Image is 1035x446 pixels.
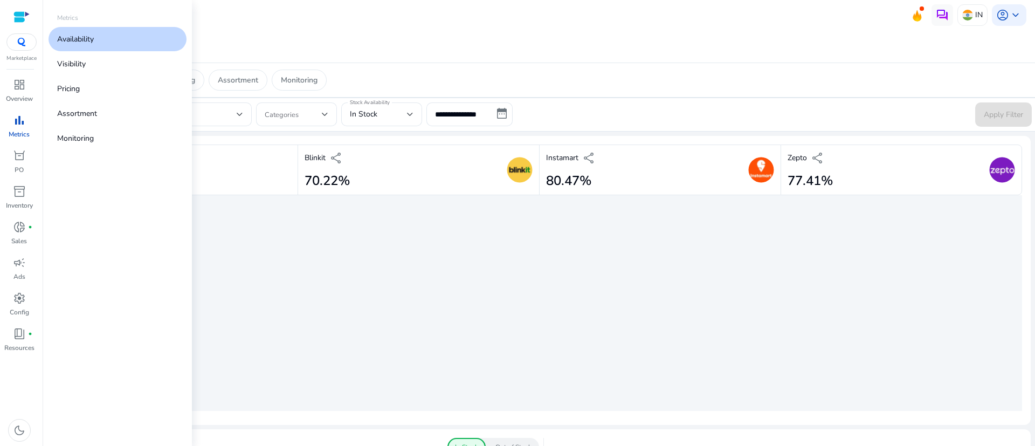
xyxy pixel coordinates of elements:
[788,152,807,163] p: Zepto
[218,74,258,86] p: Assortment
[28,332,32,336] span: fiber_manual_record
[330,152,343,164] span: share
[281,74,318,86] p: Monitoring
[13,424,26,437] span: dark_mode
[13,272,25,282] p: Ads
[6,54,37,63] p: Marketplace
[13,185,26,198] span: inventory_2
[28,225,32,229] span: fiber_manual_record
[1009,9,1022,22] span: keyboard_arrow_down
[13,221,26,234] span: donut_small
[11,236,27,246] p: Sales
[13,114,26,127] span: bar_chart
[13,292,26,305] span: settings
[57,83,80,94] p: Pricing
[12,38,31,46] img: QC-logo.svg
[57,33,94,45] p: Availability
[13,149,26,162] span: orders
[546,173,596,189] h2: 80.47%
[13,327,26,340] span: book_4
[546,152,578,163] p: Instamart
[9,129,30,139] p: Metrics
[57,108,97,119] p: Assortment
[13,256,26,269] span: campaign
[57,133,94,144] p: Monitoring
[57,58,86,70] p: Visibility
[10,307,29,317] p: Config
[788,173,833,189] h2: 77.41%
[811,152,824,164] span: share
[975,5,983,24] p: IN
[996,9,1009,22] span: account_circle
[4,343,34,353] p: Resources
[56,195,1022,411] div: loading
[350,109,377,119] span: In Stock
[305,173,350,189] h2: 70.22%
[15,165,24,175] p: PO
[13,78,26,91] span: dashboard
[305,152,326,163] p: Blinkit
[962,10,973,20] img: in.svg
[583,152,596,164] span: share
[6,94,33,104] p: Overview
[57,13,78,23] p: Metrics
[6,201,33,210] p: Inventory
[350,99,390,106] mat-label: Stock Availability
